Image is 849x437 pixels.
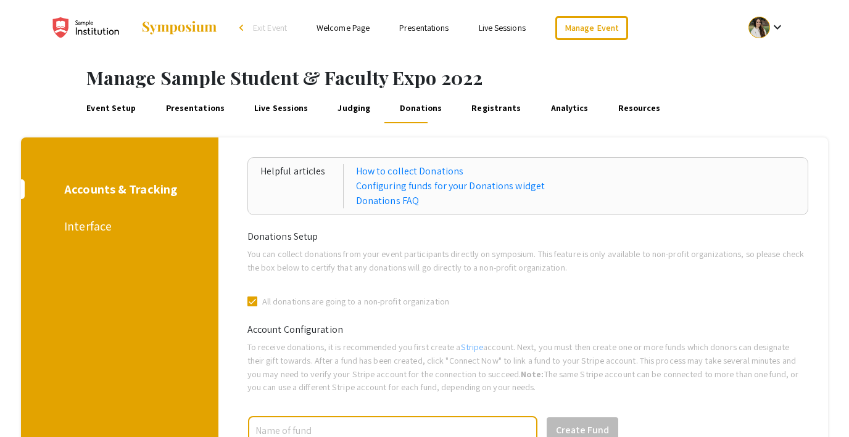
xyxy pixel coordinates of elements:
[85,94,138,123] a: Event Setup
[51,12,218,43] a: Sample Student & Faculty Expo 2022
[555,16,628,40] a: Manage Event
[470,94,523,123] a: Registrants
[64,217,171,235] div: Interface
[770,20,785,35] mat-icon: Expand account dropdown
[521,368,544,380] b: Note:
[336,94,373,123] a: Judging
[616,94,663,123] a: Resources
[461,341,484,353] a: Stripe
[398,94,444,123] a: Donations
[399,22,449,33] a: Presentations
[549,94,590,123] a: Analytics
[317,22,370,33] a: Welcome Page
[735,14,798,41] button: Expand account dropdown
[247,247,808,274] p: You can collect donations from your event participants directly on symposium. This feature is onl...
[253,22,287,33] span: Exit Event
[356,179,545,194] a: Configuring funds for your Donations widget
[164,94,226,123] a: Presentations
[51,12,128,43] img: Sample Student & Faculty Expo 2022
[64,180,177,198] div: Accounts & Tracking
[141,20,218,35] img: Symposium by ForagerOne
[247,340,808,393] p: To receive donations, it is recommended you first create a account. Next, you must then create on...
[260,164,344,208] div: Helpful articles
[356,194,545,208] a: Donations FAQ
[252,94,310,123] a: Live Sessions
[356,164,545,179] a: How to collect Donations
[479,22,526,33] a: Live Sessions
[239,24,247,31] div: arrow_back_ios
[247,231,808,242] h6: Donations Setup
[9,382,52,428] iframe: Chat
[86,67,849,89] h1: Manage Sample Student & Faculty Expo 2022
[247,324,808,335] h6: Account Configuration
[262,295,449,307] span: All donations are going to a non-profit organization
